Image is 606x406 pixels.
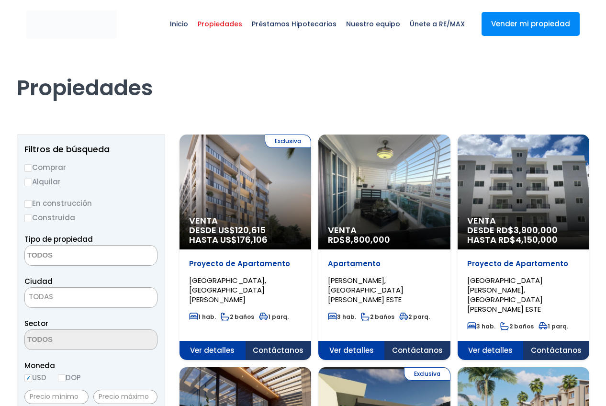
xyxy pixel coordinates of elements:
[467,259,580,269] p: Proyecto de Apartamento
[318,135,450,360] a: Venta RD$8,800,000Apartamento[PERSON_NAME], [GEOGRAPHIC_DATA][PERSON_NAME] ESTE3 hab.2 baños2 par...
[24,145,157,154] h2: Filtros de búsqueda
[24,179,32,186] input: Alquilar
[93,390,157,404] input: Precio máximo
[341,10,405,38] span: Nuestro equipo
[24,318,48,328] span: Sector
[193,10,247,38] span: Propiedades
[58,374,66,382] input: DOP
[165,10,193,38] span: Inicio
[246,341,312,360] span: Contáctanos
[25,246,118,266] textarea: Search
[328,234,390,246] span: RD$
[328,259,440,269] p: Apartamento
[467,322,495,330] span: 3 hab.
[24,390,89,404] input: Precio mínimo
[235,224,266,236] span: 120,615
[189,226,302,245] span: DESDE US$
[26,10,117,39] img: remax-metropolitana-logo
[189,275,266,304] span: [GEOGRAPHIC_DATA], [GEOGRAPHIC_DATA][PERSON_NAME]
[25,290,157,304] span: TODAS
[24,276,53,286] span: Ciudad
[24,164,32,172] input: Comprar
[516,234,558,246] span: 4,150,000
[259,313,289,321] span: 1 parq.
[345,234,390,246] span: 8,800,000
[399,313,430,321] span: 2 parq.
[24,161,157,173] label: Comprar
[247,10,341,38] span: Préstamos Hipotecarios
[189,313,216,321] span: 1 hab.
[384,341,450,360] span: Contáctanos
[24,374,32,382] input: USD
[24,234,93,244] span: Tipo de propiedad
[328,226,440,235] span: Venta
[467,235,580,245] span: HASTA RD$
[467,275,543,314] span: [GEOGRAPHIC_DATA][PERSON_NAME], [GEOGRAPHIC_DATA][PERSON_NAME] ESTE
[58,372,81,383] label: DOP
[25,330,118,350] textarea: Search
[318,341,384,360] span: Ver detalles
[189,259,302,269] p: Proyecto de Apartamento
[29,292,53,302] span: TODAS
[180,341,246,360] span: Ver detalles
[17,48,589,101] h1: Propiedades
[458,135,589,360] a: Venta DESDE RD$3,900,000 HASTA RD$4,150,000Proyecto de Apartamento[GEOGRAPHIC_DATA][PERSON_NAME],...
[458,341,524,360] span: Ver detalles
[405,10,470,38] span: Únete a RE/MAX
[467,226,580,245] span: DESDE RD$
[328,275,404,304] span: [PERSON_NAME], [GEOGRAPHIC_DATA][PERSON_NAME] ESTE
[24,200,32,208] input: En construcción
[514,224,558,236] span: 3,900,000
[189,235,302,245] span: HASTA US$
[404,367,450,381] span: Exclusiva
[24,214,32,222] input: Construida
[467,216,580,226] span: Venta
[24,360,157,372] span: Moneda
[221,313,254,321] span: 2 baños
[24,212,157,224] label: Construida
[328,313,356,321] span: 3 hab.
[500,322,534,330] span: 2 baños
[539,322,568,330] span: 1 parq.
[482,12,580,36] a: Vender mi propiedad
[180,135,311,360] a: Exclusiva Venta DESDE US$120,615 HASTA US$176,106Proyecto de Apartamento[GEOGRAPHIC_DATA], [GEOGR...
[237,234,268,246] span: 176,106
[523,341,589,360] span: Contáctanos
[265,135,311,148] span: Exclusiva
[361,313,394,321] span: 2 baños
[24,372,46,383] label: USD
[189,216,302,226] span: Venta
[24,197,157,209] label: En construcción
[24,176,157,188] label: Alquilar
[24,287,157,308] span: TODAS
